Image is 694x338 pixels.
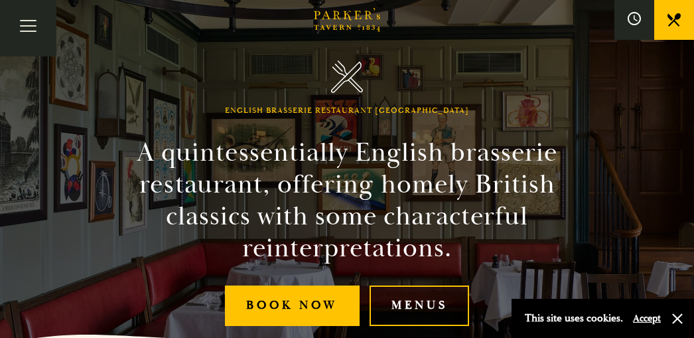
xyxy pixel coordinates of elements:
img: Parker's Tavern Brasserie Cambridge [331,60,364,93]
a: Menus [370,286,469,326]
h1: English Brasserie Restaurant [GEOGRAPHIC_DATA] [225,106,469,116]
button: Close and accept [671,312,684,325]
h2: A quintessentially English brasserie restaurant, offering homely British classics with some chara... [98,137,596,264]
p: This site uses cookies. [525,309,623,328]
button: Accept [633,312,661,325]
a: Book Now [225,286,360,326]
